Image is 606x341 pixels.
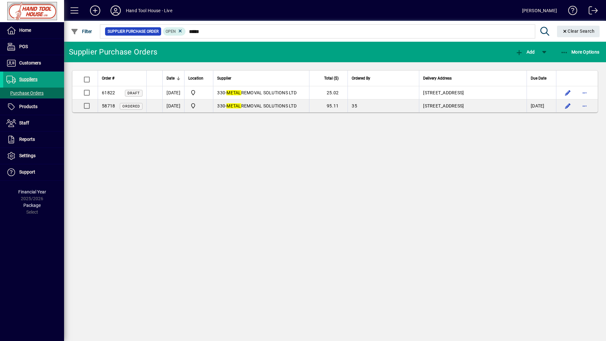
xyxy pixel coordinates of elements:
[19,60,41,65] span: Customers
[3,115,64,131] a: Staff
[423,75,452,82] span: Delivery Address
[19,169,35,175] span: Support
[188,75,203,82] span: Location
[309,86,348,99] td: 25.02
[19,77,37,82] span: Suppliers
[514,46,536,58] button: Add
[3,88,64,98] a: Purchase Orders
[19,153,36,158] span: Settings
[352,75,415,82] div: Ordered By
[105,5,126,16] button: Profile
[102,90,115,95] span: 61822
[352,75,370,82] span: Ordered By
[563,1,577,22] a: Knowledge Base
[563,101,573,111] button: Edit
[162,99,184,112] td: [DATE]
[102,75,114,82] span: Order #
[19,44,28,49] span: POS
[226,103,241,108] em: METAL
[6,90,44,96] span: Purchase Orders
[563,88,573,98] button: Edit
[579,88,590,98] button: More options
[102,103,115,108] span: 58718
[19,104,37,109] span: Products
[557,26,600,37] button: Clear
[162,86,184,99] td: [DATE]
[419,86,527,99] td: [STREET_ADDRESS]
[3,99,64,115] a: Products
[188,89,209,97] span: Frankton
[531,75,552,82] div: Due Date
[213,86,309,99] td: -
[226,90,241,95] em: METAL
[217,75,305,82] div: Supplier
[69,26,94,37] button: Filter
[163,27,186,36] mat-chip: Completion Status: Open
[108,28,159,35] span: Supplier Purchase Order
[579,101,590,111] button: More options
[419,99,527,112] td: [STREET_ADDRESS]
[167,75,180,82] div: Date
[23,203,41,208] span: Package
[561,49,600,55] span: More Options
[531,75,546,82] span: Due Date
[188,75,209,82] div: Location
[217,103,225,108] span: 330
[522,5,557,16] div: [PERSON_NAME]
[85,5,105,16] button: Add
[217,90,225,95] span: 330
[226,103,297,108] span: REMOVAL SOLUTIONS LTD
[3,132,64,148] a: Reports
[313,75,344,82] div: Total ($)
[309,99,348,112] td: 95.11
[18,189,46,194] span: Financial Year
[559,46,601,58] button: More Options
[3,148,64,164] a: Settings
[324,75,339,82] span: Total ($)
[352,103,357,108] span: 35
[3,39,64,55] a: POS
[69,47,157,57] div: Supplier Purchase Orders
[584,1,598,22] a: Logout
[167,75,175,82] span: Date
[515,49,535,55] span: Add
[226,90,297,95] span: REMOVAL SOLUTIONS LTD
[71,29,92,34] span: Filter
[19,28,31,33] span: Home
[127,91,140,95] span: Draft
[19,120,29,125] span: Staff
[166,29,176,34] span: Open
[102,75,143,82] div: Order #
[3,164,64,180] a: Support
[3,22,64,38] a: Home
[3,55,64,71] a: Customers
[217,75,231,82] span: Supplier
[562,29,595,34] span: Clear Search
[19,137,35,142] span: Reports
[126,5,172,16] div: Hand Tool House - Live
[122,104,140,108] span: Ordered
[527,99,556,112] td: [DATE]
[213,99,309,112] td: -
[188,102,209,110] span: Frankton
